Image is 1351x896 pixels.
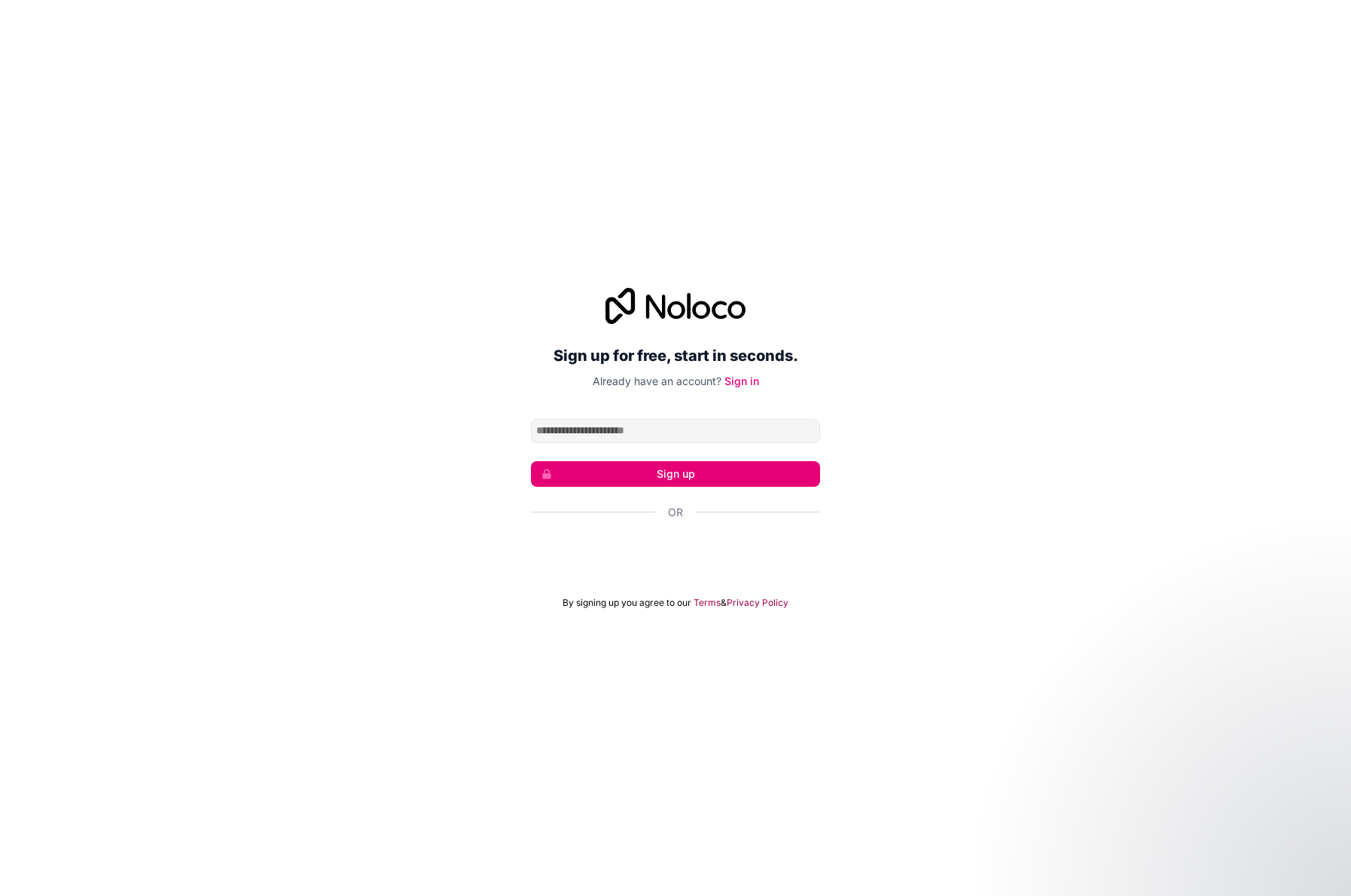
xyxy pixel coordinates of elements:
[593,375,721,387] span: Already have an account?
[531,419,820,443] input: Email address
[531,461,820,487] button: Sign up
[727,597,788,609] a: Privacy Policy
[531,342,820,369] h2: Sign up for free, start in seconds.
[721,597,727,609] span: &
[668,505,683,520] span: Or
[563,597,691,609] span: By signing up you agree to our
[694,597,721,609] a: Terms
[724,375,759,387] a: Sign in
